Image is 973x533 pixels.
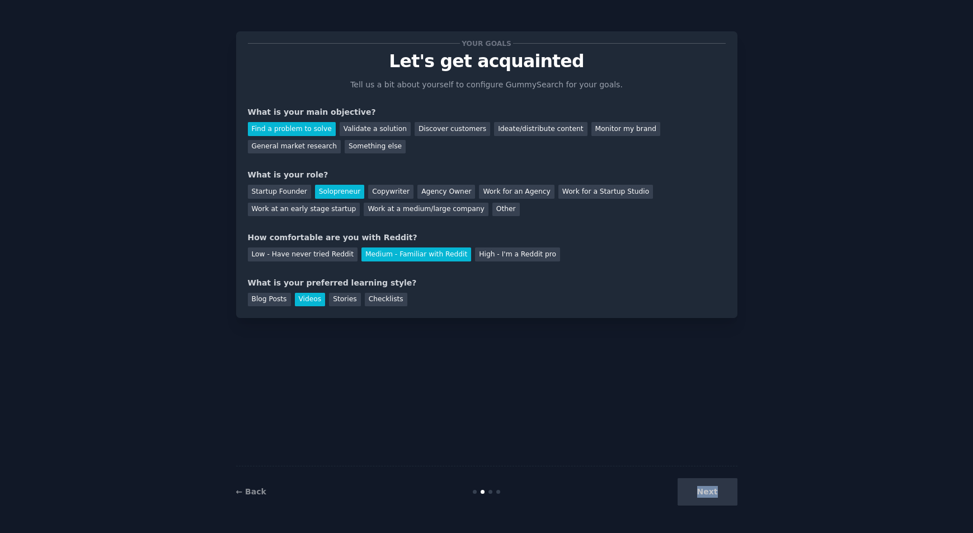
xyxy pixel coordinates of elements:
div: Checklists [365,293,407,307]
div: Find a problem to solve [248,122,336,136]
div: Low - Have never tried Reddit [248,247,358,261]
div: Agency Owner [417,185,475,199]
div: Monitor my brand [591,122,660,136]
div: Solopreneur [315,185,364,199]
div: High - I'm a Reddit pro [475,247,560,261]
p: Let's get acquainted [248,52,726,71]
div: Medium - Familiar with Reddit [361,247,471,261]
div: Copywriter [368,185,413,199]
div: General market research [248,140,341,154]
div: Ideate/distribute content [494,122,587,136]
div: Startup Founder [248,185,311,199]
div: How comfortable are you with Reddit? [248,232,726,244]
p: Tell us a bit about yourself to configure GummySearch for your goals. [346,79,628,91]
a: ← Back [236,487,266,496]
div: Videos [295,293,326,307]
div: Work at an early stage startup [248,203,360,217]
div: Blog Posts [248,293,291,307]
div: Work at a medium/large company [364,203,488,217]
span: Your goals [460,38,514,49]
div: Something else [345,140,406,154]
div: What is your role? [248,169,726,181]
div: Validate a solution [340,122,411,136]
div: Other [492,203,520,217]
div: What is your preferred learning style? [248,277,726,289]
div: Work for an Agency [479,185,554,199]
div: Work for a Startup Studio [558,185,653,199]
div: Discover customers [415,122,490,136]
div: What is your main objective? [248,106,726,118]
div: Stories [329,293,360,307]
